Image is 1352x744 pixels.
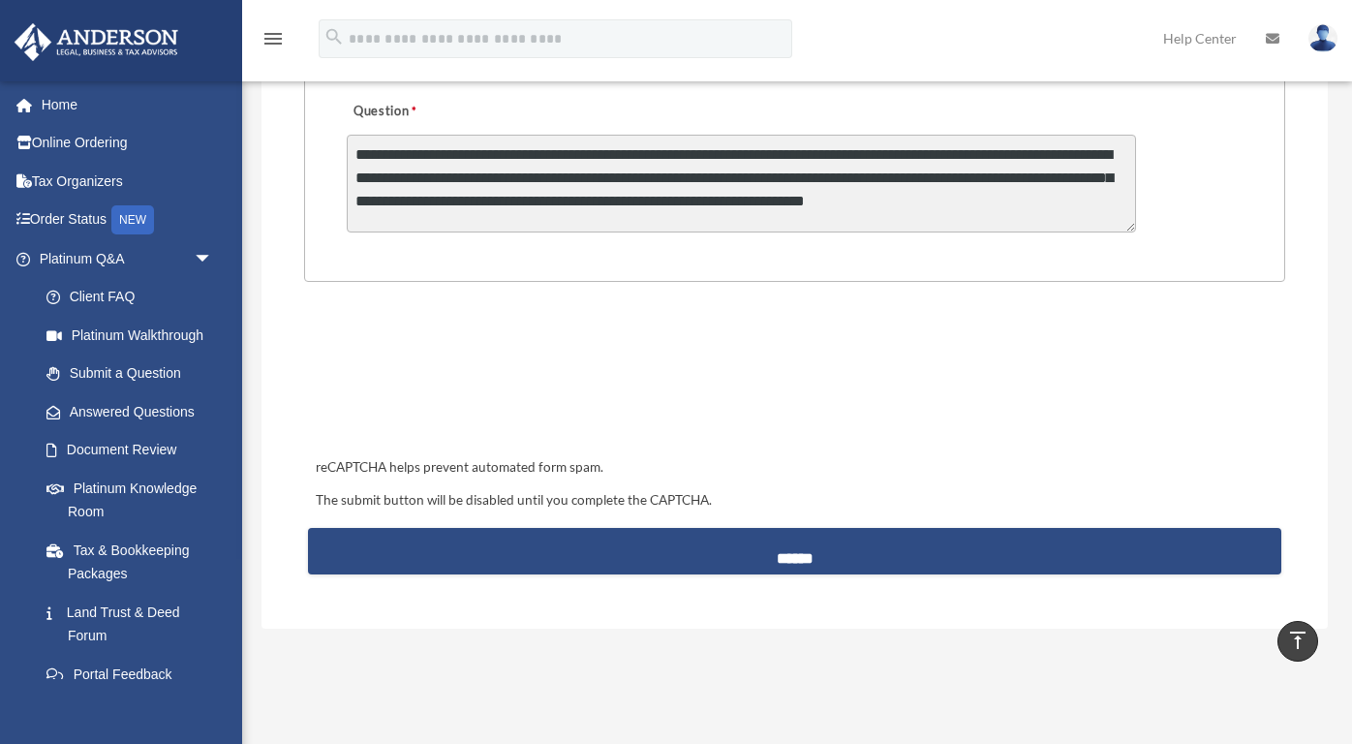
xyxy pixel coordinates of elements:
[261,34,285,50] a: menu
[308,489,1281,512] div: The submit button will be disabled until you complete the CAPTCHA.
[27,316,242,355] a: Platinum Walkthrough
[308,456,1281,480] div: reCAPTCHA helps prevent automated form spam.
[14,124,242,163] a: Online Ordering
[1286,629,1309,652] i: vertical_align_top
[111,205,154,234] div: NEW
[347,98,497,125] label: Question
[27,278,242,317] a: Client FAQ
[27,355,232,393] a: Submit a Question
[27,531,242,593] a: Tax & Bookkeeping Packages
[261,27,285,50] i: menu
[1277,621,1318,662] a: vertical_align_top
[27,392,242,431] a: Answered Questions
[27,469,242,531] a: Platinum Knowledge Room
[14,201,242,240] a: Order StatusNEW
[14,162,242,201] a: Tax Organizers
[14,239,242,278] a: Platinum Q&Aarrow_drop_down
[27,655,242,694] a: Portal Feedback
[310,342,604,418] iframe: reCAPTCHA
[14,85,242,124] a: Home
[1308,24,1337,52] img: User Pic
[27,593,242,655] a: Land Trust & Deed Forum
[27,431,242,470] a: Document Review
[9,23,184,61] img: Anderson Advisors Platinum Portal
[194,239,232,279] span: arrow_drop_down
[323,26,345,47] i: search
